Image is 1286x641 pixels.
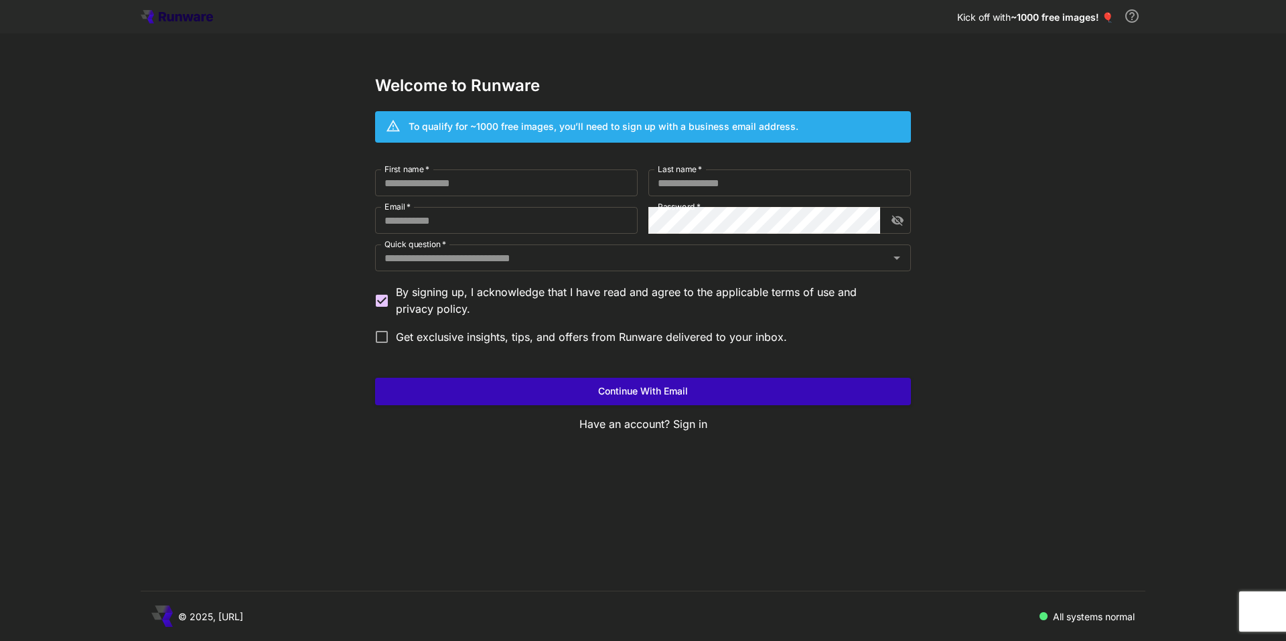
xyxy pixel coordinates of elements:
[375,378,911,405] button: Continue with email
[957,11,1011,23] span: Kick off with
[375,76,911,95] h3: Welcome to Runware
[658,163,702,175] label: Last name
[396,284,900,317] p: By signing up, I acknowledge that I have read and agree to the applicable and
[409,119,798,133] div: To qualify for ~1000 free images, you’ll need to sign up with a business email address.
[178,610,243,624] p: © 2025, [URL]
[772,284,835,301] button: By signing up, I acknowledge that I have read and agree to the applicable and privacy policy.
[887,248,906,267] button: Open
[375,416,911,433] p: Have an account?
[396,301,470,317] p: privacy policy.
[384,201,411,212] label: Email
[384,238,446,250] label: Quick question
[1053,610,1135,624] p: All systems normal
[396,329,787,345] span: Get exclusive insights, tips, and offers from Runware delivered to your inbox.
[772,284,835,301] p: terms of use
[396,301,470,317] button: By signing up, I acknowledge that I have read and agree to the applicable terms of use and
[658,201,701,212] label: Password
[1011,11,1113,23] span: ~1000 free images! 🎈
[885,208,910,232] button: toggle password visibility
[673,416,707,433] button: Sign in
[384,163,429,175] label: First name
[1119,3,1145,29] button: In order to qualify for free credit, you need to sign up with a business email address and click ...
